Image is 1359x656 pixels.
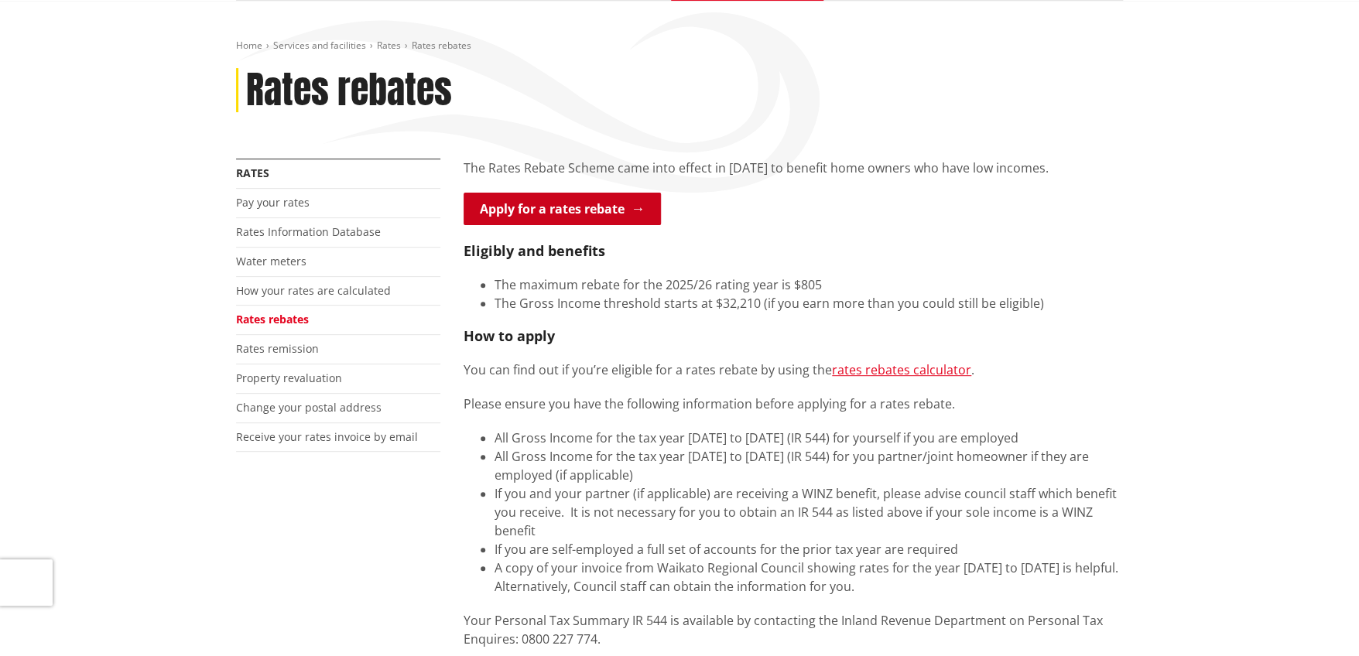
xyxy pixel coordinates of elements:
[236,341,319,356] a: Rates remission
[495,484,1123,540] li: If you and your partner (if applicable) are receiving a WINZ benefit, please advise council staff...
[273,39,366,52] a: Services and facilities
[236,254,306,268] a: Water meters
[246,68,452,113] h1: Rates rebates
[464,360,1123,379] p: You can find out if you’re eligible for a rates rebate by using the .
[377,39,401,52] a: Rates
[236,429,418,444] a: Receive your rates invoice by email
[464,326,555,345] strong: How to apply
[236,39,1123,53] nav: breadcrumb
[495,429,1123,447] li: All Gross Income for the tax year [DATE] to [DATE] (IR 544) for yourself if you are employed
[464,193,661,225] a: Apply for a rates rebate
[236,39,262,52] a: Home
[236,195,310,210] a: Pay your rates
[412,39,471,52] span: Rates rebates
[236,371,342,385] a: Property revaluation
[832,361,971,378] a: rates rebates calculator
[495,447,1123,484] li: All Gross Income for the tax year [DATE] to [DATE] (IR 544) for you partner/joint homeowner if th...
[236,400,382,415] a: Change your postal address
[464,241,605,260] strong: Eligibly and benefits
[495,559,1123,596] li: A copy of your invoice from Waikato Regional Council showing rates for the year [DATE] to [DATE] ...
[495,540,1123,559] li: If you are self-employed a full set of accounts for the prior tax year are required
[464,159,1123,177] p: The Rates Rebate Scheme came into effect in [DATE] to benefit home owners who have low incomes.
[495,294,1123,313] li: The Gross Income threshold starts at $32,210 (if you earn more than you could still be eligible)
[464,395,1123,413] p: Please ensure you have the following information before applying for a rates rebate.
[236,224,381,239] a: Rates Information Database
[236,312,309,326] a: Rates rebates
[236,283,391,298] a: How your rates are calculated
[236,166,269,180] a: Rates
[495,275,1123,294] li: The maximum rebate for the 2025/26 rating year is $805
[1288,591,1344,647] iframe: Messenger Launcher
